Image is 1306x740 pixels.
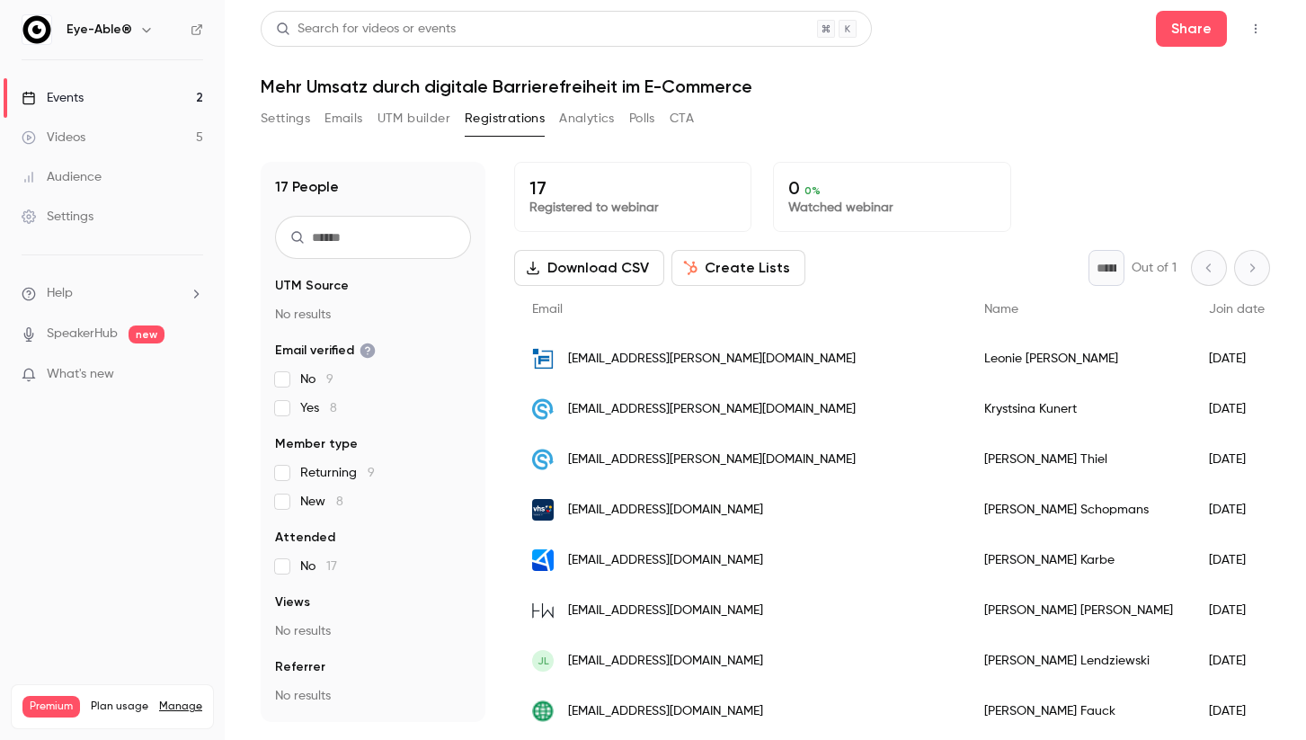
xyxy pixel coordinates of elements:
[330,402,337,415] span: 8
[1191,585,1283,636] div: [DATE]
[966,384,1191,434] div: Krystsina Kunert
[275,306,471,324] p: No results
[532,348,554,370] img: flessabank.de
[671,250,805,286] button: Create Lists
[532,303,563,316] span: Email
[300,557,337,575] span: No
[22,696,80,718] span: Premium
[378,104,450,133] button: UTM builder
[22,129,85,147] div: Videos
[261,76,1270,97] h1: Mehr Umsatz durch digitale Barrierefreiheit im E-Commerce
[275,277,349,295] span: UTM Source
[568,551,763,570] span: [EMAIL_ADDRESS][DOMAIN_NAME]
[275,342,376,360] span: Email verified
[568,450,856,469] span: [EMAIL_ADDRESS][PERSON_NAME][DOMAIN_NAME]
[966,636,1191,686] div: [PERSON_NAME] Lendziewski
[368,467,375,479] span: 9
[326,373,333,386] span: 9
[538,653,549,669] span: JL
[300,399,337,417] span: Yes
[300,464,375,482] span: Returning
[1191,686,1283,736] div: [DATE]
[47,365,114,384] span: What's new
[532,600,554,621] img: haardtwind.de
[966,535,1191,585] div: [PERSON_NAME] Karbe
[966,434,1191,485] div: [PERSON_NAME] Thiel
[529,199,736,217] p: Registered to webinar
[300,493,343,511] span: New
[1156,11,1227,47] button: Share
[568,652,763,671] span: [EMAIL_ADDRESS][DOMAIN_NAME]
[568,702,763,721] span: [EMAIL_ADDRESS][DOMAIN_NAME]
[275,176,339,198] h1: 17 People
[532,398,554,420] img: solution360.de
[629,104,655,133] button: Polls
[788,177,995,199] p: 0
[22,89,84,107] div: Events
[529,177,736,199] p: 17
[47,284,73,303] span: Help
[1132,259,1177,277] p: Out of 1
[514,250,664,286] button: Download CSV
[275,687,471,705] p: No results
[984,303,1018,316] span: Name
[532,549,554,571] img: actino.de
[261,104,310,133] button: Settings
[300,370,333,388] span: No
[324,104,362,133] button: Emails
[670,104,694,133] button: CTA
[67,21,132,39] h6: Eye-Able®
[47,325,118,343] a: SpeakerHub
[336,495,343,508] span: 8
[568,400,856,419] span: [EMAIL_ADDRESS][PERSON_NAME][DOMAIN_NAME]
[966,585,1191,636] div: [PERSON_NAME] [PERSON_NAME]
[275,529,335,547] span: Attended
[326,560,337,573] span: 17
[22,208,93,226] div: Settings
[275,622,471,640] p: No results
[568,350,856,369] span: [EMAIL_ADDRESS][PERSON_NAME][DOMAIN_NAME]
[532,700,554,722] img: dw-shop.de
[966,334,1191,384] div: Leonie [PERSON_NAME]
[275,435,358,453] span: Member type
[275,277,471,705] section: facet-groups
[1191,535,1283,585] div: [DATE]
[966,485,1191,535] div: [PERSON_NAME] Schopmans
[91,700,148,714] span: Plan usage
[465,104,545,133] button: Registrations
[568,501,763,520] span: [EMAIL_ADDRESS][DOMAIN_NAME]
[1209,303,1265,316] span: Join date
[804,184,821,197] span: 0 %
[276,20,456,39] div: Search for videos or events
[1191,485,1283,535] div: [DATE]
[1191,636,1283,686] div: [DATE]
[559,104,615,133] button: Analytics
[275,593,310,611] span: Views
[275,658,325,676] span: Referrer
[182,367,203,383] iframe: Noticeable Trigger
[159,700,202,714] a: Manage
[1191,434,1283,485] div: [DATE]
[532,499,554,521] img: kvhs-vechta.de
[788,199,995,217] p: Watched webinar
[532,449,554,470] img: solution360.de
[568,602,763,620] span: [EMAIL_ADDRESS][DOMAIN_NAME]
[22,168,102,186] div: Audience
[22,15,51,44] img: Eye-Able®
[129,325,164,343] span: new
[1191,384,1283,434] div: [DATE]
[966,686,1191,736] div: [PERSON_NAME] Fauck
[22,284,203,303] li: help-dropdown-opener
[1191,334,1283,384] div: [DATE]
